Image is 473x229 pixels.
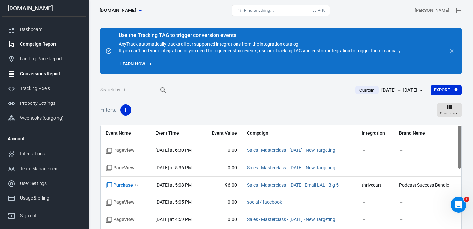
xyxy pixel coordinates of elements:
[399,182,456,189] span: Podcast Success Bundle
[247,182,338,188] a: Sales - Masterclass - [DATE]- Email LAL - Big 5
[20,212,81,219] div: Sign out
[119,32,402,39] div: Use the Tracking TAG to trigger conversion events
[2,131,86,147] li: Account
[2,147,86,161] a: Integrations
[106,165,134,171] span: Standard event name
[20,41,81,48] div: Campaign Report
[2,52,86,66] a: Landing Page Report
[208,182,236,189] span: 96.00
[20,165,81,172] div: Team Management
[20,56,81,62] div: Landing Page Report
[431,85,462,95] button: Export
[100,6,136,14] span: thrivecart.com
[65,38,71,43] img: tab_keywords_by_traffic_grey.svg
[106,199,134,206] span: Standard event name
[106,182,139,189] span: Purchase
[18,38,23,43] img: tab_domain_overview_orange.svg
[20,150,81,157] div: Integrations
[20,85,81,92] div: Tracking Pixels
[399,165,456,171] span: －
[247,199,282,206] span: social / facebook
[350,85,430,96] button: Custom[DATE] － [DATE]
[362,199,389,206] span: －
[2,176,86,191] a: User Settings
[155,130,197,137] span: Event Time
[247,147,335,154] span: Sales - Masterclass - July 16 - New Targeting
[20,100,81,107] div: Property Settings
[362,147,389,154] span: －
[208,165,236,171] span: 0.00
[20,195,81,202] div: Usage & billing
[247,217,335,222] a: Sales - Masterclass - [DATE] - New Targeting
[208,130,236,137] span: Event Value
[2,96,86,111] a: Property Settings
[106,147,134,154] span: Standard event name
[399,130,456,137] span: Brand Name
[17,17,72,22] div: Domain: [DOMAIN_NAME]
[232,5,330,16] button: Find anything...⌘ + K
[155,148,191,153] time: 2025-08-15T18:30:55-06:00
[100,86,153,95] input: Search by ID...
[106,130,145,137] span: Event Name
[362,217,389,223] span: －
[447,46,456,56] button: close
[119,59,154,69] a: Learn how
[106,217,134,223] span: Standard event name
[97,4,144,16] button: [DOMAIN_NAME]
[11,17,16,22] img: website_grey.svg
[381,86,417,94] div: [DATE] － [DATE]
[415,7,449,14] div: Account id: RgmCiDus
[260,41,298,47] a: integration catalog
[73,39,111,43] div: Keywords by Traffic
[244,8,274,13] span: Find anything...
[2,5,86,11] div: [DOMAIN_NAME]
[25,39,59,43] div: Domain Overview
[208,147,236,154] span: 0.00
[208,199,236,206] span: 0.00
[134,183,139,187] sup: + 7
[362,182,389,189] span: thrivecart
[155,165,191,170] time: 2025-08-15T17:36:59-06:00
[247,148,335,153] a: Sales - Masterclass - [DATE] - New Targeting
[247,199,282,205] a: social / facebook
[2,191,86,206] a: Usage & billing
[2,206,86,223] a: Sign out
[155,217,191,222] time: 2025-08-15T16:59:14-06:00
[2,111,86,126] a: Webhooks (outgoing)
[247,165,335,171] span: Sales - Masterclass - July 16 - New Targeting
[155,82,171,98] button: Search
[20,115,81,122] div: Webhooks (outgoing)
[399,217,456,223] span: －
[155,182,191,188] time: 2025-08-15T17:08:15-06:00
[399,147,456,154] span: －
[357,87,377,94] span: Custom
[18,11,32,16] div: v 4.0.25
[362,130,389,137] span: Integration
[155,199,191,205] time: 2025-08-15T17:05:26-06:00
[437,103,462,117] button: Columns
[2,22,86,37] a: Dashboard
[247,130,339,137] span: Campaign
[2,66,86,81] a: Conversions Report
[11,11,16,16] img: logo_orange.svg
[440,110,455,116] span: Columns
[20,180,81,187] div: User Settings
[2,161,86,176] a: Team Management
[20,70,81,77] div: Conversions Report
[119,33,402,54] div: AnyTrack automatically tracks all our supported integrations from the . If you can't find your in...
[362,165,389,171] span: －
[451,197,466,213] iframe: Intercom live chat
[399,199,456,206] span: －
[247,217,335,223] span: Sales - Masterclass - July 16 - New Targeting
[247,165,335,170] a: Sales - Masterclass - [DATE] - New Targeting
[247,182,338,189] span: Sales - Masterclass - Aug 4- Email LAL - Big 5
[20,26,81,33] div: Dashboard
[2,37,86,52] a: Campaign Report
[2,81,86,96] a: Tracking Pixels
[312,8,325,13] div: ⌘ + K
[208,217,236,223] span: 0.00
[452,3,468,18] a: Sign out
[464,197,469,202] span: 1
[100,100,116,121] h5: Filters:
